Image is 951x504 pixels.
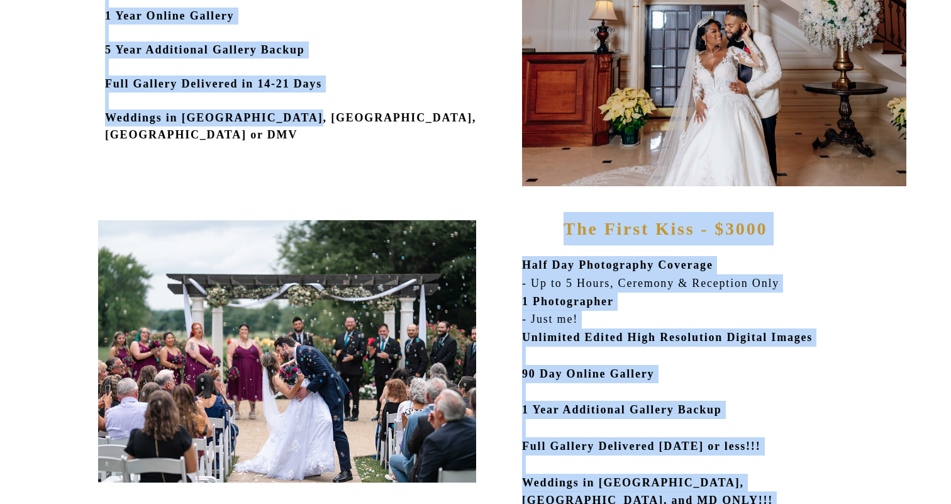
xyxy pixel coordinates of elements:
b: 5 Year Additional Gallery Backup [105,43,305,56]
b: 1 Photographer [522,295,614,308]
b: Weddings in [GEOGRAPHIC_DATA], [GEOGRAPHIC_DATA], [GEOGRAPHIC_DATA] or DMV [105,111,476,141]
b: Unlimited Edited High Resolution Digital Images [522,331,813,344]
b: Full Gallery Delivered [DATE] or less!!! [522,440,760,452]
b: Half Day Photography Coverage [522,259,713,271]
b: Full Gallery Delivered in 14-21 Days [105,77,322,90]
b: 90 Day Online Gallery [522,367,654,380]
b: 1 Year Online Gallery [105,9,234,22]
b: The First Kiss - $3000 [564,219,767,238]
b: 1 Year Additional Gallery Backup [522,403,722,416]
